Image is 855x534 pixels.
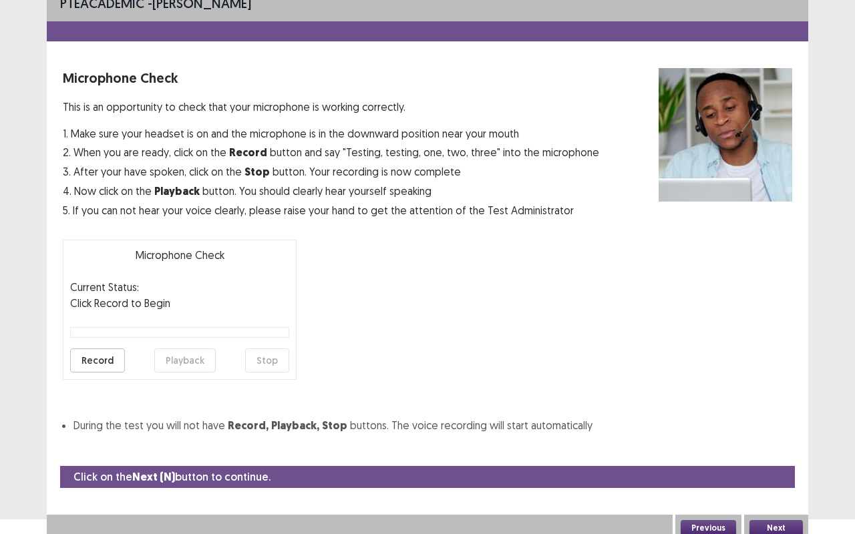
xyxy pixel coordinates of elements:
p: 2. When you are ready, click on the button and say "Testing, testing, one, two, three" into the m... [63,144,599,161]
p: 5. If you can not hear your voice clearly, please raise your hand to get the attention of the Tes... [63,202,599,218]
p: Microphone Check [63,68,599,88]
p: Click on the button to continue. [73,469,271,485]
li: During the test you will not have buttons. The voice recording will start automatically [73,417,792,434]
p: Click Record to Begin [70,295,289,311]
button: Stop [245,348,289,372]
img: microphone check [659,68,792,202]
button: Record [70,348,125,372]
strong: Record, [228,419,269,433]
p: 3. After your have spoken, click on the button. Your recording is now complete [63,164,599,180]
strong: Stop [322,419,347,433]
p: 1. Make sure your headset is on and the microphone is in the downward position near your mouth [63,125,599,142]
strong: Playback, [271,419,319,433]
p: Current Status: [70,279,139,295]
strong: Stop [244,165,270,179]
strong: Next (N) [132,470,175,484]
strong: Record [229,146,267,160]
p: Microphone Check [70,247,289,263]
button: Playback [154,348,216,372]
p: This is an opportunity to check that your microphone is working correctly. [63,99,599,115]
strong: Playback [154,184,200,198]
p: 4. Now click on the button. You should clearly hear yourself speaking [63,183,599,200]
